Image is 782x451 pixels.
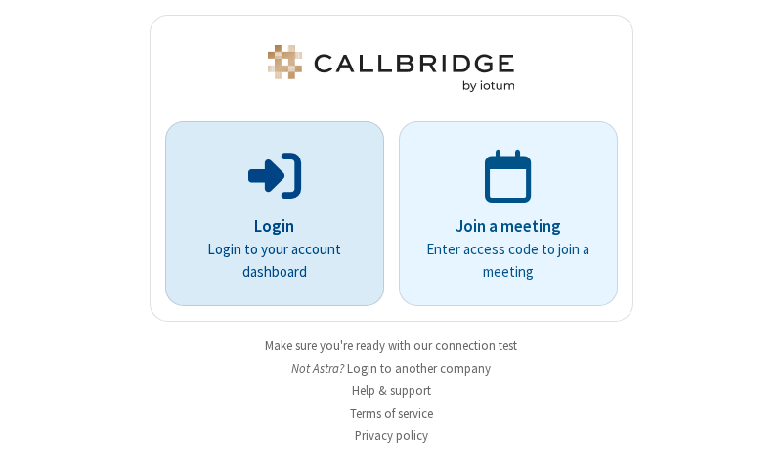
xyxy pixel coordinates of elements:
a: Terms of service [350,405,433,422]
p: Login to your account dashboard [193,239,357,283]
a: Privacy policy [355,428,428,444]
a: Help & support [352,383,431,399]
a: Make sure you're ready with our connection test [265,338,517,354]
p: Join a meeting [426,214,590,240]
button: LoginLogin to your account dashboard [165,121,384,306]
img: Astra [264,45,518,92]
p: Login [193,214,357,240]
a: Join a meetingEnter access code to join a meeting [399,121,618,306]
p: Enter access code to join a meeting [426,239,590,283]
li: Not Astra? [150,359,633,378]
button: Login to another company [347,359,491,378]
